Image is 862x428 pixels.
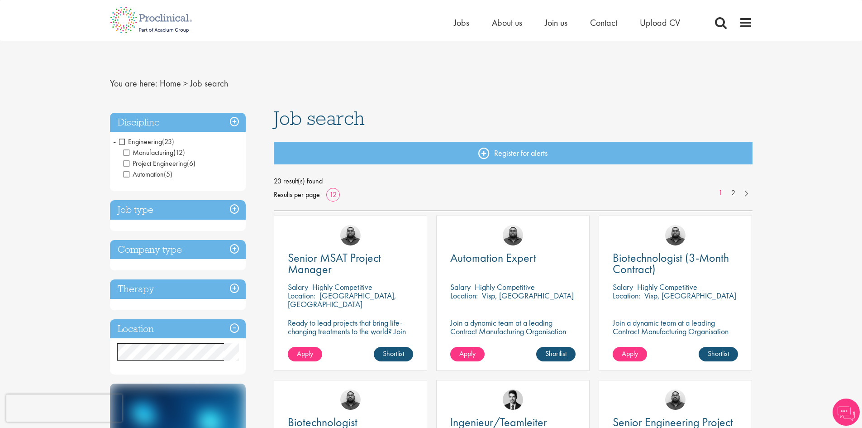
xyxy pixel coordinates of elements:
a: 12 [326,190,340,199]
span: (5) [164,169,172,179]
span: 23 result(s) found [274,174,752,188]
a: Shortlist [374,347,413,361]
img: Ashley Bennett [503,225,523,245]
span: Location: [613,290,640,301]
a: Apply [288,347,322,361]
span: Biotechnologist (3-Month Contract) [613,250,729,277]
p: Visp, [GEOGRAPHIC_DATA] [644,290,736,301]
a: Upload CV [640,17,680,29]
a: About us [492,17,522,29]
a: Jobs [454,17,469,29]
span: Salary [450,282,471,292]
p: Join a dynamic team at a leading Contract Manufacturing Organisation (CMO) and contribute to grou... [613,318,738,361]
span: Automation [124,169,164,179]
a: Apply [613,347,647,361]
span: Engineering [119,137,174,146]
img: Ashley Bennett [665,390,686,410]
h3: Company type [110,240,246,260]
a: Biotechnologist [288,417,413,428]
a: Biotechnologist (3-Month Contract) [613,252,738,275]
a: Apply [450,347,485,361]
img: Thomas Wenig [503,390,523,410]
span: Apply [459,349,476,358]
p: Highly Competitive [475,282,535,292]
h3: Therapy [110,279,246,299]
p: Join a dynamic team at a leading Contract Manufacturing Organisation (CMO) and contribute to grou... [450,318,576,361]
a: Senior MSAT Project Manager [288,252,413,275]
span: (12) [173,148,185,157]
p: Highly Competitive [637,282,697,292]
a: 1 [714,188,727,198]
span: Manufacturing [124,148,173,157]
img: Ashley Bennett [340,390,361,410]
span: Results per page [274,188,320,202]
span: (23) [162,137,174,146]
span: Location: [288,290,315,301]
a: Join us [545,17,567,29]
a: Shortlist [536,347,576,361]
span: Apply [297,349,313,358]
h3: Discipline [110,113,246,132]
img: Ashley Bennett [665,225,686,245]
span: Engineering [119,137,162,146]
a: Shortlist [699,347,738,361]
iframe: reCAPTCHA [6,394,122,422]
span: Manufacturing [124,148,185,157]
span: Senior MSAT Project Manager [288,250,381,277]
span: Project Engineering [124,159,195,168]
p: Visp, [GEOGRAPHIC_DATA] [482,290,574,301]
img: Ashley Bennett [340,225,361,245]
a: breadcrumb link [160,77,181,89]
p: Ready to lead projects that bring life-changing treatments to the world? Join our client at the f... [288,318,413,361]
a: Contact [590,17,617,29]
span: Location: [450,290,478,301]
span: > [183,77,188,89]
span: Automation [124,169,172,179]
span: Salary [613,282,633,292]
span: Job search [190,77,228,89]
span: Job search [274,106,365,130]
span: Project Engineering [124,159,187,168]
h3: Job type [110,200,246,220]
a: Automation Expert [450,252,576,264]
span: You are here: [110,77,157,89]
p: Highly Competitive [312,282,372,292]
span: - [113,135,116,148]
h3: Location [110,319,246,339]
span: Apply [622,349,638,358]
span: Automation Expert [450,250,536,265]
span: Salary [288,282,308,292]
span: (6) [187,159,195,168]
a: Register for alerts [274,142,752,164]
p: [GEOGRAPHIC_DATA], [GEOGRAPHIC_DATA] [288,290,396,309]
a: 2 [727,188,740,198]
img: Chatbot [833,399,860,426]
